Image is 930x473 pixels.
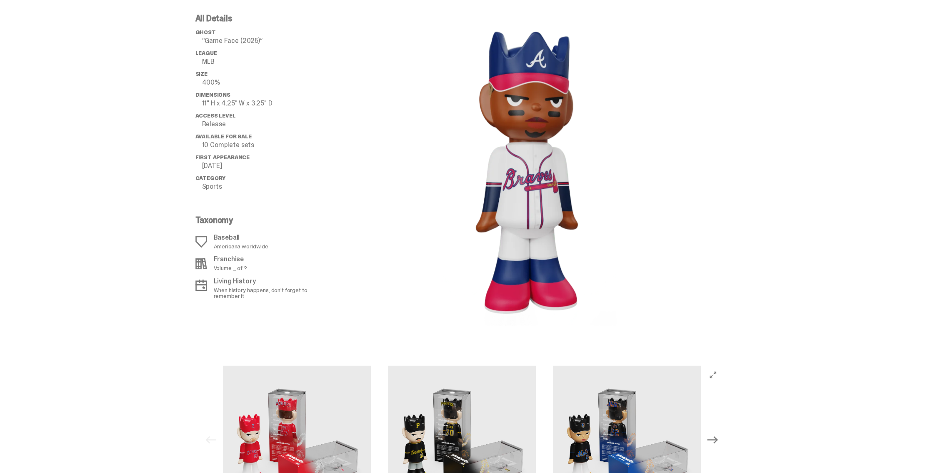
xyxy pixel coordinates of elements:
p: Taxonomy [195,216,324,224]
p: Baseball [214,234,268,241]
span: ghost [195,29,216,36]
p: Volume _ of ? [214,265,247,271]
p: Sports [202,183,329,190]
p: All Details [195,14,329,23]
span: Access Level [195,112,236,119]
button: View full-screen [708,370,718,380]
p: MLB [202,58,329,65]
p: Release [202,121,329,128]
p: 11" H x 4.25" W x 3.25" D [202,100,329,107]
p: Americana worldwide [214,243,268,249]
span: League [195,50,217,57]
span: First Appearance [195,154,250,161]
p: Franchise [214,256,247,263]
p: Living History [214,278,324,284]
span: Category [195,175,226,182]
span: Available for Sale [195,133,252,140]
p: “Game Face (2025)” [202,38,329,44]
span: Size [195,70,207,78]
button: Next [704,430,722,449]
span: Dimensions [195,91,230,98]
p: When history happens, don't forget to remember it [214,287,324,298]
p: [DATE] [202,163,329,169]
p: 10 Complete sets [202,142,329,148]
p: 400% [202,79,329,86]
